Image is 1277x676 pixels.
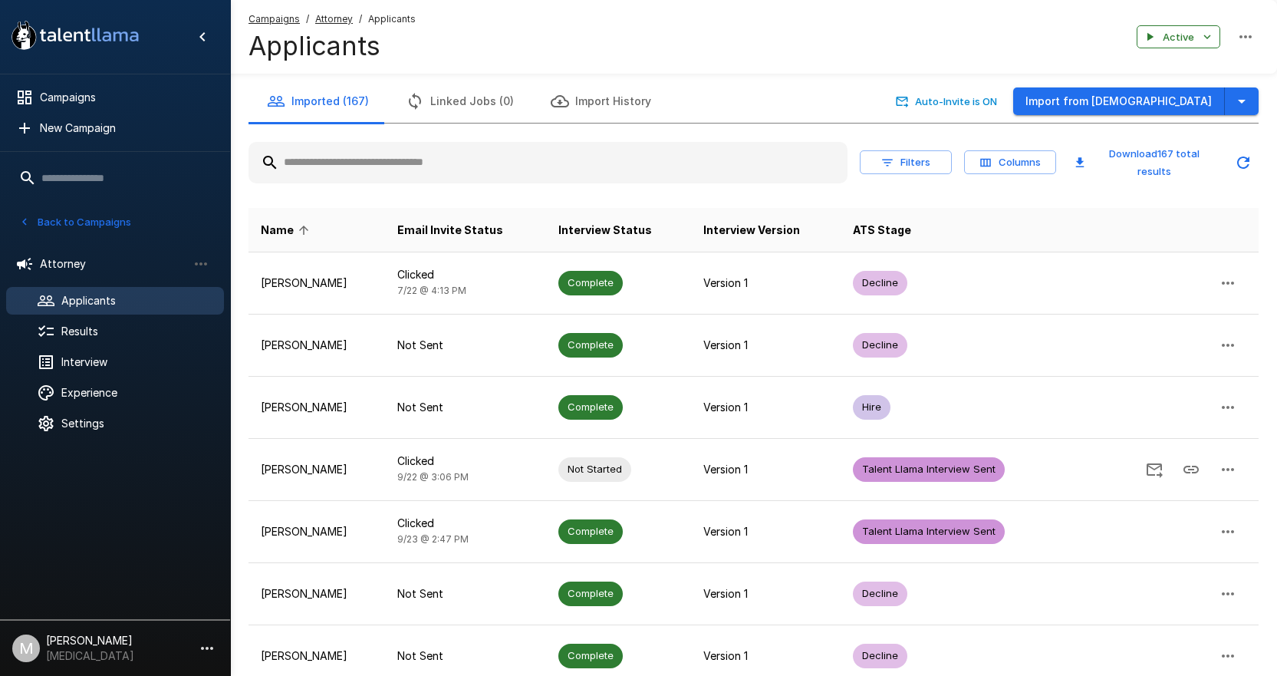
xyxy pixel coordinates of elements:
span: Hire [853,400,890,414]
span: 9/22 @ 3:06 PM [397,471,469,483]
span: Decline [853,648,907,663]
span: Complete [558,275,623,290]
p: Version 1 [703,338,828,353]
p: [PERSON_NAME] [261,400,373,415]
span: Interview Status [558,221,652,239]
span: Talent Llama Interview Sent [853,524,1005,539]
button: Active [1137,25,1220,49]
p: Not Sent [397,400,533,415]
span: / [306,12,309,27]
button: Filters [860,150,952,174]
p: Not Sent [397,648,533,664]
span: Not Started [558,462,631,476]
span: / [359,12,362,27]
button: Updated Today - 9:33 AM [1228,147,1259,178]
span: Decline [853,586,907,601]
span: 9/23 @ 2:47 PM [397,533,469,545]
button: Download167 total results [1068,142,1222,183]
p: [PERSON_NAME] [261,275,373,291]
span: Complete [558,648,623,663]
span: Name [261,221,314,239]
span: ATS Stage [853,221,911,239]
span: Email Invite Status [397,221,503,239]
p: Not Sent [397,338,533,353]
u: Campaigns [248,13,300,25]
button: Import from [DEMOGRAPHIC_DATA] [1013,87,1225,116]
button: Auto-Invite is ON [893,90,1001,114]
p: Version 1 [703,462,828,477]
button: Columns [964,150,1056,174]
span: Complete [558,586,623,601]
span: Complete [558,338,623,352]
p: [PERSON_NAME] [261,462,373,477]
p: [PERSON_NAME] [261,586,373,602]
span: Applicants [368,12,416,27]
p: Version 1 [703,648,828,664]
p: Version 1 [703,586,828,602]
span: Decline [853,338,907,352]
span: 7/22 @ 4:13 PM [397,285,466,296]
span: Interview Version [703,221,800,239]
span: Send Invitation [1136,462,1173,475]
p: [PERSON_NAME] [261,524,373,539]
button: Linked Jobs (0) [387,80,532,123]
span: Complete [558,400,623,414]
button: Imported (167) [248,80,387,123]
span: Complete [558,524,623,539]
u: Attorney [315,13,353,25]
p: Clicked [397,267,533,282]
p: Clicked [397,516,533,531]
p: Version 1 [703,400,828,415]
p: Version 1 [703,275,828,291]
span: Talent Llama Interview Sent [853,462,1005,476]
p: Not Sent [397,586,533,602]
p: Version 1 [703,524,828,539]
span: Copy Interview Link [1173,462,1210,475]
span: Decline [853,275,907,290]
p: [PERSON_NAME] [261,648,373,664]
p: [PERSON_NAME] [261,338,373,353]
p: Clicked [397,453,533,469]
button: Import History [532,80,670,123]
h4: Applicants [248,30,416,62]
